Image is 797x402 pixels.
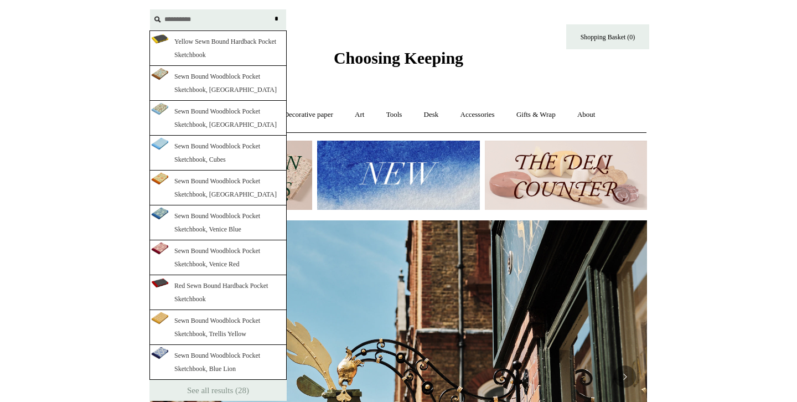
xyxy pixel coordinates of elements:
img: New.jpg__PID:f73bdf93-380a-4a35-bcfe-7823039498e1 [317,141,479,210]
a: Art [345,100,374,130]
a: Sewn Bound Woodblock Pocket Sketchbook, Venice Red [149,240,287,275]
a: Sewn Bound Woodblock Pocket Sketchbook, [GEOGRAPHIC_DATA] [149,66,287,101]
a: Decorative paper [274,100,343,130]
a: Sewn Bound Woodblock Pocket Sketchbook, [GEOGRAPHIC_DATA] [149,101,287,136]
a: Choosing Keeping [334,58,463,65]
img: LXl9uoFUcsPpIvWtsBneJXn_a9QMUPk74vGmEwTlINk_thumb.png [151,138,169,150]
img: SWJKKFVKsh0cNsCN3CU2OxwwakWF-FvCwzMiSJRarE4_thumb.png [151,243,169,254]
a: See all results (28) [149,380,287,401]
img: 25Gnhzk5Ah7SXCz4AgIhLtyZrsNNltm22HXg2sOLh1Y_thumb.png [151,103,169,115]
a: Shopping Basket (0) [566,24,649,49]
img: tsMKhKeTR1JJMDFIWQjIu_qiogxLZzErwmsrn3j0SJE_thumb.png [151,312,169,324]
a: Gifts & Wrap [506,100,566,130]
a: Sewn Bound Woodblock Pocket Sketchbook, Cubes [149,136,287,171]
a: Sewn Bound Woodblock Pocket Sketchbook, Venice Blue [149,205,287,240]
img: aIoG9j5D2YOfoMoaOzeK5_wqWG7L0RplnXIgkRjv3qM_thumb.png [151,279,169,288]
img: zl_zLMVlDL8LIAPu79i2tHp6O0GugVkjmwfpiRn8Ajk_thumb.png [151,208,169,219]
a: Desk [414,100,449,130]
a: Sewn Bound Woodblock Pocket Sketchbook, Blue Lion [149,345,287,380]
img: AK6CvkRLMVnLKz0D-7-w9c-k5waMwJabbzRS8jvppBU_thumb.png [151,347,169,359]
a: Yellow Sewn Bound Hardback Pocket Sketchbook [149,30,287,66]
a: Sewn Bound Woodblock Pocket Sketchbook, [GEOGRAPHIC_DATA] [149,171,287,205]
a: About [567,100,605,130]
button: Next [614,365,636,388]
a: Accessories [451,100,505,130]
img: 8yHOiVI8Vw5vMvoq7b11ZSxkhoBF6gSTOjGm1Pl10So_thumb.png [151,173,169,184]
a: Red Sewn Bound Hardback Pocket Sketchbook [149,275,287,310]
img: hhedN3rQvQ7dAQoS6F196tjkGtc06jNmd1E9C385WV4_thumb.png [151,34,169,44]
img: The Deli Counter [485,141,647,210]
img: BE5SOj-lcvSQxmaiTFqRLPvgpRs_GhSid9ULZ_5BlxI_thumb.png [151,68,169,80]
span: Choosing Keeping [334,49,463,67]
a: Sewn Bound Woodblock Pocket Sketchbook, Trellis Yellow [149,310,287,345]
a: Tools [376,100,412,130]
